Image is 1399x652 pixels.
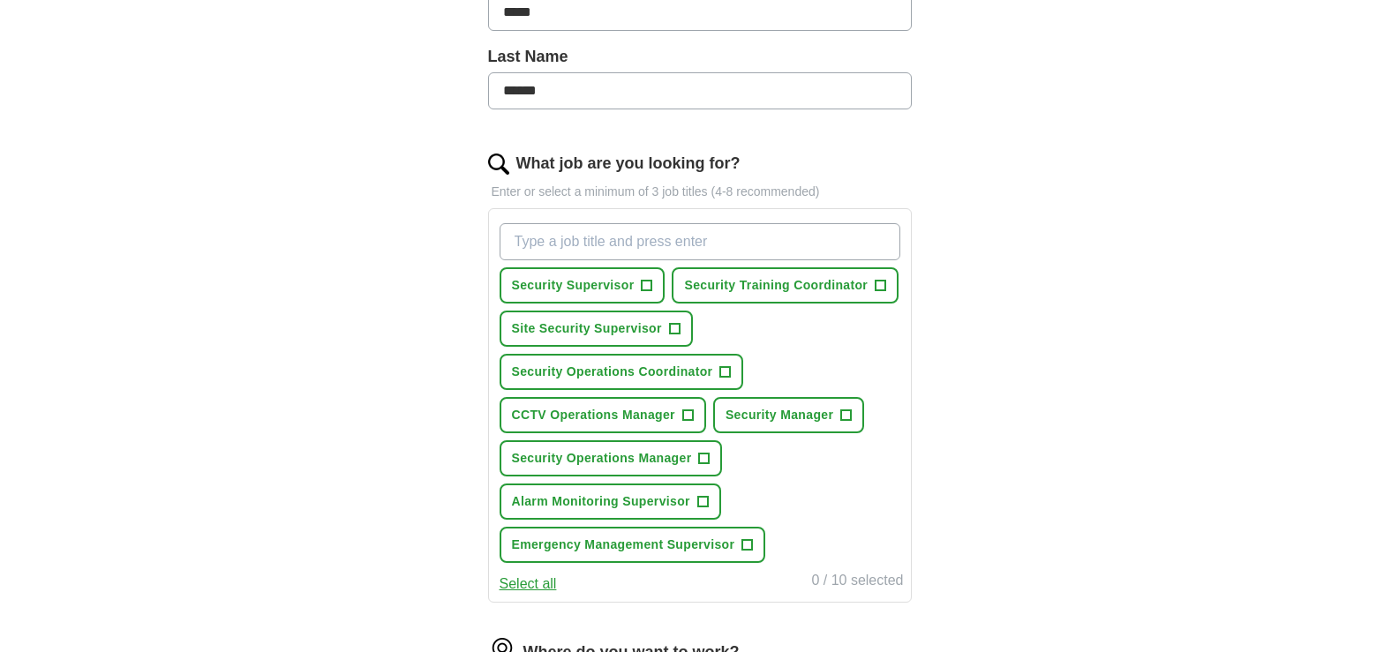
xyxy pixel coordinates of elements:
[500,354,744,390] button: Security Operations Coordinator
[512,449,692,468] span: Security Operations Manager
[512,492,690,511] span: Alarm Monitoring Supervisor
[488,45,912,69] label: Last Name
[500,527,766,563] button: Emergency Management Supervisor
[500,440,723,476] button: Security Operations Manager
[500,483,721,520] button: Alarm Monitoring Supervisor
[672,267,899,304] button: Security Training Coordinator
[512,406,675,424] span: CCTV Operations Manager
[488,183,912,201] p: Enter or select a minimum of 3 job titles (4-8 recommended)
[811,570,903,595] div: 0 / 10 selected
[684,276,868,295] span: Security Training Coordinator
[500,267,666,304] button: Security Supervisor
[500,573,557,595] button: Select all
[713,397,864,433] button: Security Manager
[500,311,693,347] button: Site Security Supervisor
[512,319,662,338] span: Site Security Supervisor
[512,363,713,381] span: Security Operations Coordinator
[500,223,900,260] input: Type a job title and press enter
[512,536,735,554] span: Emergency Management Supervisor
[488,154,509,175] img: search.png
[500,397,706,433] button: CCTV Operations Manager
[726,406,833,424] span: Security Manager
[516,152,741,176] label: What job are you looking for?
[512,276,635,295] span: Security Supervisor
